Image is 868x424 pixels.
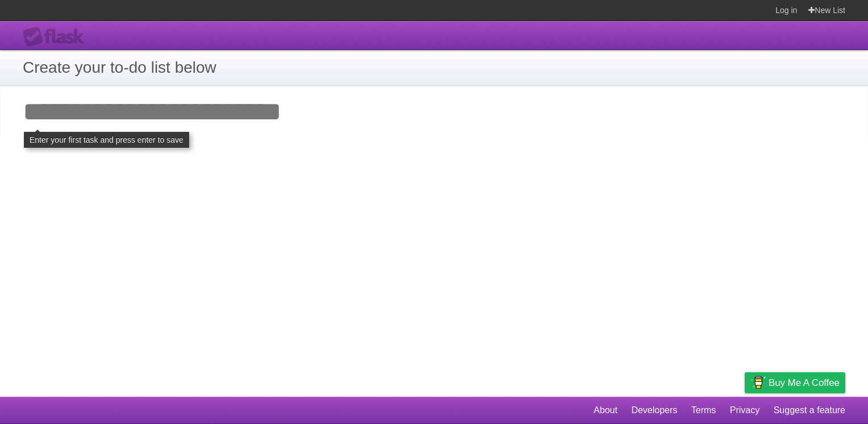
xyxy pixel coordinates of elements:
span: Buy me a coffee [769,373,840,393]
a: Terms [691,400,716,421]
a: About [594,400,617,421]
a: Privacy [730,400,759,421]
a: Buy me a coffee [745,372,845,393]
a: Suggest a feature [774,400,845,421]
div: Flask [23,27,91,47]
a: Developers [631,400,677,421]
h1: Create your to-do list below [23,56,845,80]
img: Buy me a coffee [750,373,766,392]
